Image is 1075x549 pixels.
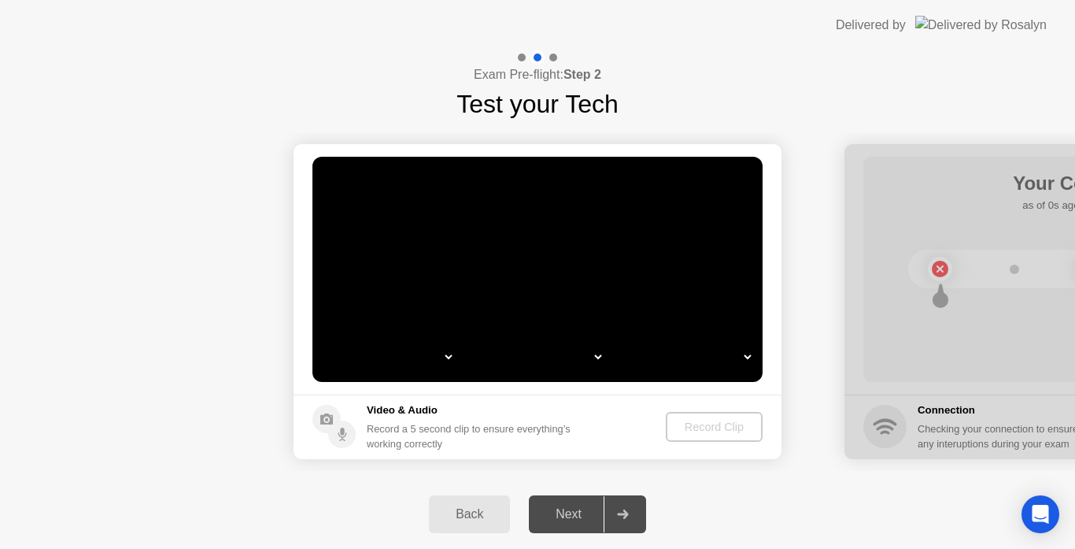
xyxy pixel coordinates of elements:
b: Step 2 [563,68,601,81]
div: Record a 5 second clip to ensure everything’s working correctly [367,421,577,451]
div: Record Clip [672,421,756,433]
img: Delivered by Rosalyn [915,16,1047,34]
button: Record Clip [666,412,763,442]
h5: Video & Audio [367,402,577,418]
select: Available speakers [470,341,604,373]
div: Open Intercom Messenger [1021,495,1059,533]
div: Delivered by [836,16,906,35]
h1: Test your Tech [456,85,619,123]
button: Next [529,495,646,533]
select: Available cameras [320,341,455,373]
select: Available microphones [619,341,754,373]
div: Back [434,507,505,521]
div: Next [534,507,604,521]
button: Back [429,495,510,533]
h4: Exam Pre-flight: [474,65,601,84]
